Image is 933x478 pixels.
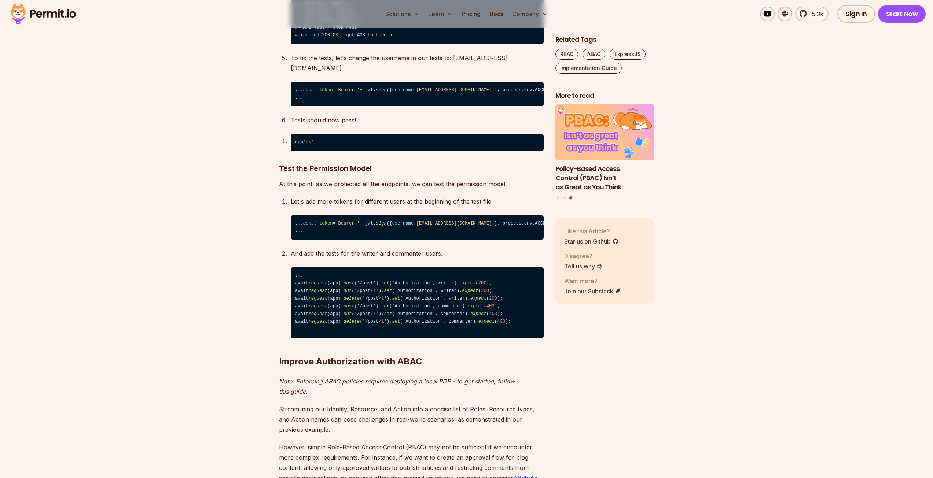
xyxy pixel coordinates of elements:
[555,91,654,100] h2: More to read
[564,237,619,246] a: Star us on Github
[373,311,376,316] span: 1
[555,105,654,192] li: 3 of 3
[564,277,621,285] p: Want more?
[303,88,317,93] span: const
[291,196,544,207] p: Let's add more tokens for different users at the beginning of the test file.
[457,281,475,286] span: .expect
[291,82,544,107] code: ... = + jwt. ({ : }, process.env.ACCESS_TOKEN_SECRET, { : }); ...
[373,288,376,293] span: 1
[555,105,654,201] div: Posts
[389,319,400,324] span: .set
[459,7,484,21] a: Pricing
[478,281,486,286] span: 200
[291,134,544,151] code: npm
[416,88,495,93] span: [EMAIL_ADDRESS][DOMAIN_NAME]'
[557,196,559,199] button: Go to slide 1
[416,221,495,226] span: [EMAIL_ADDRESS][DOMAIN_NAME]'
[309,311,327,316] span: request
[564,287,621,296] a: Join our Substack
[309,296,327,301] span: request
[279,179,544,189] p: At this point, as we protected all the endpoints, we can test the permission model.
[330,33,341,38] span: "OK"
[341,281,355,286] span: .post
[467,311,486,316] span: .expect
[309,288,327,293] span: request
[837,5,875,23] a: Sign In
[381,288,392,293] span: .set
[555,49,578,60] a: RBAC
[509,7,551,21] button: Company
[489,311,497,316] span: 403
[335,221,360,226] span: 'Bearer '
[569,196,573,200] button: Go to slide 3
[555,105,654,192] a: Policy-Based Access Control (PBAC) Isn’t as Great as You ThinkPolicy-Based Access Control (PBAC) ...
[486,7,506,21] a: Docs
[341,296,360,301] span: .delete
[381,319,384,324] span: 1
[309,281,327,286] span: request
[365,33,395,38] span: "Forbidden"
[279,378,515,395] em: Note: Enforcing ABAC policies requires deploying a local PDP - to get started, follow this guide.
[303,221,317,226] span: const
[279,404,544,435] p: Streamlining our Identity, Resource, and Action into a concise list of Roles, Resource types, and...
[341,304,355,309] span: .post
[309,304,327,309] span: request
[489,296,497,301] span: 200
[389,296,400,301] span: .set
[335,88,360,93] span: 'Bearer '
[555,105,654,160] img: Policy-Based Access Control (PBAC) Isn’t as Great as You Think
[279,326,544,367] h2: Improve Authorization with ABAC
[610,49,646,60] a: ExpressJS
[295,33,298,38] span: #
[564,227,619,236] p: Like this Article?
[486,304,495,309] span: 403
[475,319,494,324] span: .expect
[291,115,544,125] p: Tests should now pass!
[291,215,544,240] code: ... = + jwt. ({ : }, process.env.ACCESS_TOKEN_SECRET, { : }); = + jwt. ({ : }, process.env.ACCESS...
[564,252,603,260] p: Disagree?
[481,288,489,293] span: 200
[341,311,352,316] span: .put
[555,63,622,74] a: Implementation Guide
[379,304,389,309] span: .set
[392,88,414,93] span: username
[341,288,352,293] span: .put
[291,53,544,73] p: To fix the tests, let's change the username in our tests to: [EMAIL_ADDRESS][DOMAIN_NAME]
[563,196,566,199] button: Go to slide 2
[298,33,395,38] span: expected 200 , got 403
[467,296,486,301] span: .expect
[808,10,823,18] span: 5.3k
[303,140,314,145] span: test
[291,267,544,338] code: ... await (app) ('/post') ('Authorization', writer) ( ); await (app) ('/post/ ') ('Authorization'...
[878,5,926,23] a: Start Now
[425,7,456,21] button: Learn
[319,221,333,226] span: token
[392,221,414,226] span: username
[382,7,422,21] button: Solutions
[291,248,544,259] p: And add the tests for the writer and commenter users.
[583,49,605,60] a: ABAC
[309,319,327,324] span: request
[376,88,386,93] span: sign
[381,311,392,316] span: .set
[376,221,386,226] span: sign
[555,35,654,44] h2: Related Tags
[497,319,505,324] span: 403
[341,319,360,324] span: .delete
[555,164,654,192] h3: Policy-Based Access Control (PBAC) Isn’t as Great as You Think
[379,281,389,286] span: .set
[564,262,603,271] a: Tell us why
[459,288,478,293] span: .expect
[7,1,79,26] img: Permit logo
[381,296,384,301] span: 1
[319,88,333,93] span: token
[465,304,484,309] span: .expect
[795,7,829,21] a: 5.3k
[279,163,544,174] h3: Test the Permission Model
